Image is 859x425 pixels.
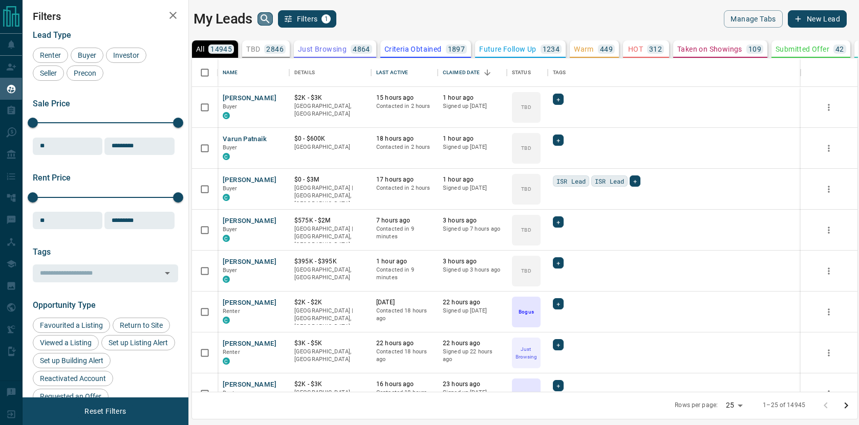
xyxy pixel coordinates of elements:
button: more [821,304,836,320]
button: Sort [480,65,495,80]
p: Signed up [DATE] [443,184,502,192]
div: Claimed Date [443,58,480,87]
div: Tags [553,58,566,87]
button: Open [160,266,175,280]
p: Signed up 3 hours ago [443,266,502,274]
div: Reactivated Account [33,371,113,386]
p: Contacted in 2 hours [376,102,433,110]
p: Signed up 7 hours ago [443,225,502,233]
p: 2846 [266,46,284,53]
p: TBD [521,185,531,193]
span: Viewed a Listing [36,339,95,347]
span: Reactivated Account [36,374,110,383]
div: condos.ca [223,357,230,365]
p: Contacted 18 hours ago [376,348,433,364]
p: 17 hours ago [376,175,433,184]
div: + [553,298,564,309]
p: 22 hours ago [443,298,502,307]
p: [GEOGRAPHIC_DATA], [GEOGRAPHIC_DATA] [294,348,366,364]
span: Buyer [223,185,238,192]
span: Buyer [223,226,238,233]
button: more [821,100,836,115]
span: + [556,381,560,391]
div: condos.ca [223,317,230,324]
div: + [553,339,564,350]
button: more [821,345,836,361]
p: $575K - $2M [294,216,366,225]
p: $2K - $2K [294,298,366,307]
div: Renter [33,48,68,63]
button: [PERSON_NAME] [223,257,276,267]
div: condos.ca [223,153,230,160]
p: Criteria Obtained [384,46,442,53]
p: 1 hour ago [443,94,502,102]
p: [GEOGRAPHIC_DATA], [GEOGRAPHIC_DATA] [294,389,366,405]
p: Signed up [DATE] [443,389,502,397]
span: Sale Price [33,99,70,108]
span: Buyer [223,144,238,151]
p: $0 - $600K [294,135,366,143]
span: 1 [323,15,330,23]
div: Last Active [376,58,408,87]
p: Warm [574,46,594,53]
div: condos.ca [223,276,230,283]
button: more [821,386,836,401]
p: 1897 [448,46,465,53]
p: Contacted in 2 hours [376,143,433,151]
button: [PERSON_NAME] [223,380,276,390]
button: New Lead [788,10,847,28]
p: 22 hours ago [376,339,433,348]
button: Reset Filters [78,402,133,420]
span: + [556,135,560,145]
p: 109 [748,46,761,53]
p: Just Browsing [513,345,540,361]
span: Return to Site [116,321,166,329]
p: 14945 [210,46,232,53]
p: 23 hours ago [443,380,502,389]
p: Bogus [519,308,533,316]
div: condos.ca [223,235,230,242]
p: Contacted in 2 hours [376,184,433,192]
span: + [556,258,560,268]
p: All [196,46,204,53]
span: + [556,340,560,350]
p: $2K - $3K [294,380,366,389]
div: Seller [33,65,64,81]
p: 15 hours ago [376,94,433,102]
p: Signed up [DATE] [443,143,502,151]
p: Signed up [DATE] [443,307,502,315]
p: Rows per page: [675,401,718,410]
p: [GEOGRAPHIC_DATA] | [GEOGRAPHIC_DATA], [GEOGRAPHIC_DATA] [294,225,366,249]
p: 449 [600,46,613,53]
p: Bogus [519,390,533,397]
p: 7 hours ago [376,216,433,225]
span: Renter [223,390,240,396]
span: Precon [70,69,100,77]
p: 1–25 of 14945 [763,401,805,410]
span: Opportunity Type [33,300,96,310]
h2: Filters [33,10,178,23]
div: Status [507,58,548,87]
p: 1 hour ago [443,135,502,143]
p: $395K - $395K [294,257,366,266]
button: more [821,222,836,238]
span: ISR Lead [556,176,586,186]
p: TBD [521,226,531,234]
div: + [553,94,564,105]
div: Viewed a Listing [33,335,99,350]
p: 3 hours ago [443,216,502,225]
p: [GEOGRAPHIC_DATA], [GEOGRAPHIC_DATA] [294,102,366,118]
span: Buyer [223,267,238,274]
span: + [556,299,560,309]
span: + [633,176,637,186]
div: Name [223,58,238,87]
p: TBD [521,144,531,152]
button: more [821,263,836,279]
p: Contacted 18 hours ago [376,389,433,405]
p: [GEOGRAPHIC_DATA] [294,143,366,151]
p: 1 hour ago [443,175,502,184]
p: TBD [246,46,260,53]
div: Details [289,58,371,87]
div: Tags [548,58,801,87]
span: Renter [223,308,240,315]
